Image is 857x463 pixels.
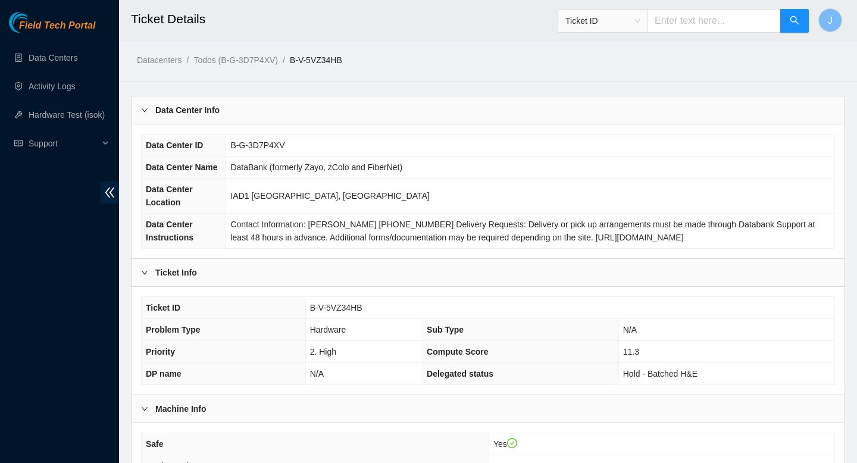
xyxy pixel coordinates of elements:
span: IAD1 [GEOGRAPHIC_DATA], [GEOGRAPHIC_DATA] [230,191,429,201]
span: N/A [310,369,324,378]
span: Priority [146,347,175,356]
span: check-circle [507,438,518,449]
span: Data Center Location [146,184,193,207]
span: B-G-3D7P4XV [230,140,284,150]
span: 11.3 [623,347,639,356]
span: Delegated status [427,369,493,378]
input: Enter text here... [648,9,781,33]
span: 2. High [310,347,336,356]
div: Data Center Info [132,96,845,124]
b: Machine Info [155,402,207,415]
div: Machine Info [132,395,845,423]
span: Ticket ID [146,303,180,312]
span: right [141,269,148,276]
span: / [186,55,189,65]
span: Safe [146,439,164,449]
span: Sub Type [427,325,464,334]
span: Contact Information: [PERSON_NAME] [PHONE_NUMBER] Delivery Requests: Delivery or pick up arrangem... [230,220,815,242]
a: Data Centers [29,53,77,62]
span: J [828,13,833,28]
a: Akamai TechnologiesField Tech Portal [9,21,95,37]
img: Akamai Technologies [9,12,60,33]
span: Compute Score [427,347,488,356]
span: / [283,55,285,65]
a: Todos (B-G-3D7P4XV) [193,55,278,65]
span: Data Center ID [146,140,203,150]
span: Data Center Name [146,162,218,172]
span: Ticket ID [565,12,640,30]
span: Problem Type [146,325,201,334]
button: J [818,8,842,32]
span: double-left [101,182,119,204]
a: Hardware Test (isok) [29,110,105,120]
span: N/A [623,325,637,334]
b: Ticket Info [155,266,197,279]
span: search [790,15,799,27]
a: Activity Logs [29,82,76,91]
a: Datacenters [137,55,182,65]
span: right [141,405,148,412]
span: Hardware [310,325,346,334]
button: search [780,9,809,33]
span: Data Center Instructions [146,220,193,242]
a: B-V-5VZ34HB [290,55,342,65]
b: Data Center Info [155,104,220,117]
div: Ticket Info [132,259,845,286]
span: B-V-5VZ34HB [310,303,362,312]
span: read [14,139,23,148]
span: Hold - Batched H&E [623,369,698,378]
span: DataBank (formerly Zayo, zColo and FiberNet) [230,162,402,172]
span: Field Tech Portal [19,20,95,32]
span: Yes [493,439,517,449]
span: right [141,107,148,114]
span: Support [29,132,99,155]
span: DP name [146,369,182,378]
